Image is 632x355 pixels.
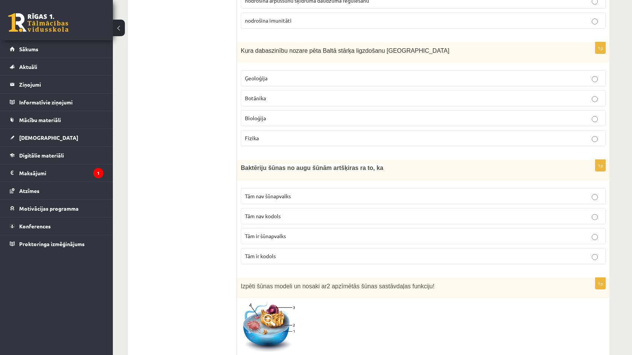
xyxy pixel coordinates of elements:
[245,135,259,141] span: Fizika
[19,76,103,93] legend: Ziņojumi
[19,134,78,141] span: [DEMOGRAPHIC_DATA]
[241,302,297,352] img: 1.png
[10,235,103,252] a: Proktoringa izmēģinājums
[592,76,598,82] input: Ģeoloģija
[595,277,606,289] p: 1p
[592,214,598,220] input: Tām nav kodols
[245,252,276,259] span: Tām ir kodols
[592,96,598,102] input: Botānika
[10,164,103,182] a: Maksājumi1
[592,254,598,260] input: Tām ir kodols
[592,136,598,142] input: Fizika
[19,240,85,247] span: Proktoringa izmēģinājums
[10,58,103,75] a: Aktuāli
[10,93,103,111] a: Informatīvie ziņojumi
[245,95,266,101] span: Botānika
[19,93,103,111] legend: Informatīvie ziņojumi
[10,217,103,235] a: Konferences
[19,223,51,230] span: Konferences
[241,47,449,54] span: Kura dabaszinību nozare pēta Baltā stārķa ligzdošanu [GEOGRAPHIC_DATA]
[10,182,103,199] a: Atzīmes
[592,116,598,122] input: Bioloģija
[592,234,598,240] input: Tām ir šūnapvalks
[241,283,327,289] span: Izpēti šūnas modeli un nosaki ar
[19,152,64,159] span: Digitālie materiāli
[10,111,103,129] a: Mācību materiāli
[8,13,68,32] a: Rīgas 1. Tālmācības vidusskola
[592,18,598,24] input: nodrošina imunitāti
[245,213,281,219] span: Tām nav kodols
[10,200,103,217] a: Motivācijas programma
[245,115,266,121] span: Bioloģija
[245,193,291,199] span: Tām nav šūnapvalks
[19,187,39,194] span: Atzīmes
[19,116,61,123] span: Mācību materiāli
[595,42,606,54] p: 1p
[19,205,79,212] span: Motivācijas programma
[93,168,103,178] i: 1
[595,159,606,171] p: 1p
[19,63,37,70] span: Aktuāli
[592,194,598,200] input: Tām nav šūnapvalks
[245,233,286,239] span: Tām ir šūnapvalks
[19,46,38,52] span: Sākums
[327,283,434,289] span: 2 apzīmētās šūnas sastāvdaļas funkciju!
[10,76,103,93] a: Ziņojumi
[10,147,103,164] a: Digitālie materiāli
[245,75,267,81] span: Ģeoloģija
[10,40,103,58] a: Sākums
[19,164,103,182] legend: Maksājumi
[245,17,292,24] span: nodrošina imunitāti
[10,129,103,146] a: [DEMOGRAPHIC_DATA]
[241,165,383,171] span: Baktēriju šūnas no augu šūnām artšķiras ra to, ka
